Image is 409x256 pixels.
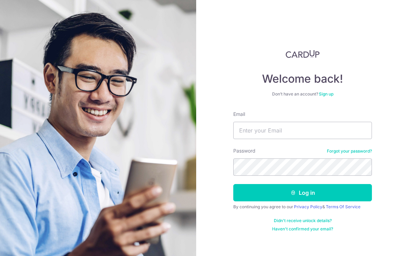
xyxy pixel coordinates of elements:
label: Email [233,111,245,118]
img: CardUp Logo [286,50,320,58]
div: Don’t have an account? [233,91,372,97]
label: Password [233,147,255,154]
button: Log in [233,184,372,201]
div: By continuing you agree to our & [233,204,372,210]
a: Terms Of Service [326,204,360,209]
input: Enter your Email [233,122,372,139]
a: Privacy Policy [294,204,322,209]
h4: Welcome back! [233,72,372,86]
a: Haven't confirmed your email? [272,226,333,232]
a: Sign up [319,91,333,97]
a: Didn't receive unlock details? [274,218,332,223]
a: Forgot your password? [327,148,372,154]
